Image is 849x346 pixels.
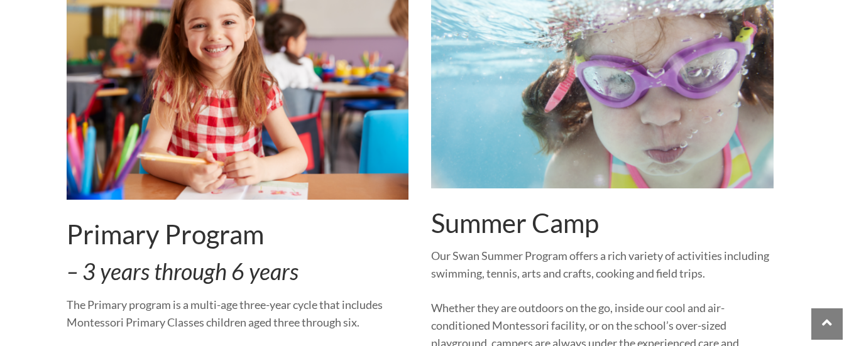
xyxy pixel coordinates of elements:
p: Our Swan Summer Program offers a rich variety of activities including swimming, tennis, arts and ... [431,247,774,282]
em: – 3 years through 6 years [67,257,299,285]
h2: Summer Camp [431,207,774,239]
h2: Primary Program [67,219,409,250]
p: The Primary program is a multi-age three-year cycle that includes Montessori Primary Classes chil... [67,296,409,331]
